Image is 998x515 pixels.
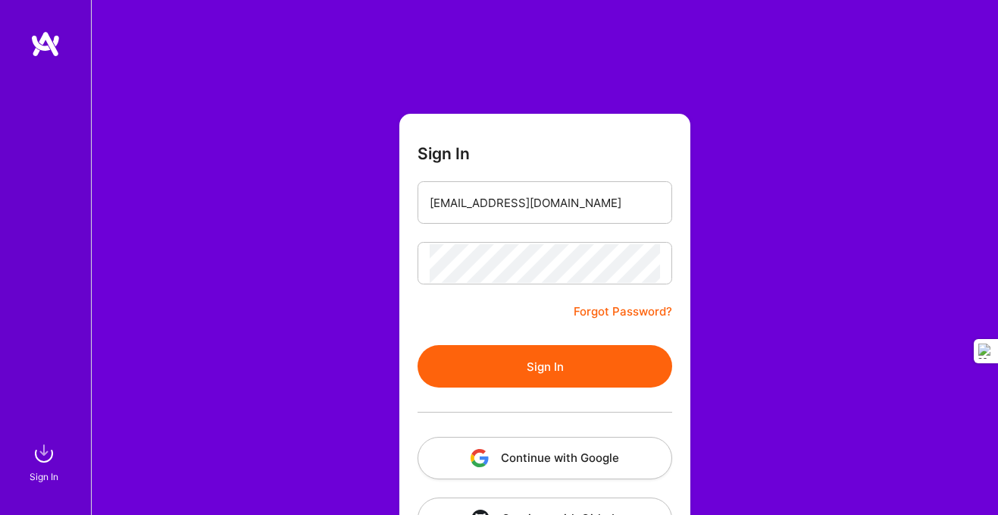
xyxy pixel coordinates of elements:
input: Email... [430,184,660,222]
img: logo [30,30,61,58]
a: Forgot Password? [574,303,672,321]
h3: Sign In [418,144,470,163]
img: icon [471,449,489,467]
button: Continue with Google [418,437,672,479]
button: Sign In [418,345,672,388]
a: sign inSign In [32,438,59,485]
div: Sign In [30,469,58,485]
img: sign in [29,438,59,469]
